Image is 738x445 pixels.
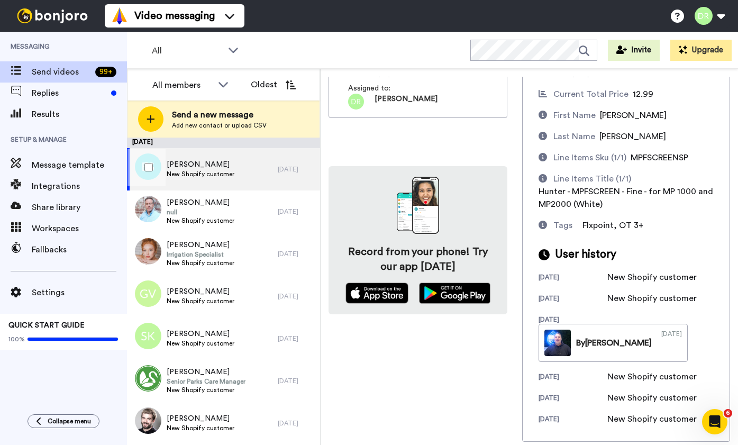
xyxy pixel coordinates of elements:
div: New Shopify customer [607,292,697,305]
span: Collapse menu [48,417,91,425]
span: [PERSON_NAME] [167,159,234,170]
div: [DATE] [539,373,607,383]
button: Invite [608,40,660,61]
span: All [152,44,223,57]
span: Send videos [32,66,91,78]
h4: Record from your phone! Try our app [DATE] [339,244,497,274]
span: New Shopify customer [167,170,234,178]
span: Integrations [32,180,127,193]
span: User history [555,247,616,262]
button: Oldest [243,74,304,95]
div: [DATE] [278,207,315,216]
span: New Shopify customer [167,339,234,348]
div: [DATE] [539,273,607,284]
div: By [PERSON_NAME] [576,337,652,349]
span: [PERSON_NAME] [167,197,234,208]
img: gv.png [135,280,161,307]
span: Hunter - MPFSCREEN - Fine - for MP 1000 and MP2000 (White) [539,187,713,208]
div: First Name [553,109,596,122]
div: Line Items Title (1/1) [553,172,631,185]
span: Message template [32,159,127,171]
div: [DATE] [278,250,315,258]
iframe: Intercom live chat [702,409,727,434]
img: playstore [419,283,490,304]
span: Video messaging [134,8,215,23]
span: [PERSON_NAME] [167,367,245,377]
img: b0e72b22-ee2a-479a-9777-23ba4c5a789f.jpg [135,196,161,222]
img: appstore [345,283,408,304]
img: 04ba184c-5ad0-48d7-a2fd-e7b0f856c44d.jpg [135,407,161,434]
span: [PERSON_NAME] [167,413,234,424]
span: [PERSON_NAME] [167,286,234,297]
span: MPFSCREENSP [631,153,688,162]
div: Last Name [553,130,595,143]
div: [DATE] [539,315,607,324]
img: bj-logo-header-white.svg [13,8,92,23]
span: [PERSON_NAME] [167,240,234,250]
img: vm-color.svg [111,7,128,24]
span: Irrigation Specialist [167,250,234,259]
button: Collapse menu [28,414,99,428]
span: [PERSON_NAME] [599,132,666,141]
div: [DATE] [539,394,607,404]
span: 100% [8,335,25,343]
span: Fallbacks [32,243,127,256]
div: [DATE] [278,165,315,174]
span: Results [32,108,127,121]
button: Upgrade [670,40,732,61]
img: dr.png [348,94,364,110]
div: [DATE] [278,419,315,428]
div: New Shopify customer [607,271,697,284]
div: 99 + [95,67,116,77]
a: By[PERSON_NAME][DATE] [539,324,688,362]
span: New Shopify customer [167,259,234,267]
span: New Shopify customer [167,216,234,225]
span: null [167,208,234,216]
div: [DATE] [278,334,315,343]
div: New Shopify customer [607,392,697,404]
span: Send a new message [172,108,267,121]
div: [DATE] [278,292,315,301]
span: 12.99 [633,90,653,98]
span: Senior Parks Care Manager [167,377,245,386]
div: [DATE] [278,377,315,385]
span: 6 [724,409,732,417]
div: Line Items Sku (1/1) [553,151,626,164]
div: [DATE] [661,330,682,356]
span: Add new contact or upload CSV [172,121,267,130]
span: Workspaces [32,222,127,235]
div: Current Total Price [553,88,628,101]
div: New Shopify customer [607,413,697,425]
span: [PERSON_NAME] [167,329,234,339]
span: New Shopify customer [167,297,234,305]
div: [DATE] [539,294,607,305]
span: New Shopify customer [167,424,234,432]
span: [PERSON_NAME] [375,94,438,110]
img: 1e2a6d2a-f810-4168-ad1c-8f8579b4efef.jpg [135,365,161,392]
img: sk.png [135,323,161,349]
div: [DATE] [127,138,320,148]
div: All members [152,79,213,92]
span: Settings [32,286,127,299]
div: New Shopify customer [607,370,697,383]
div: [DATE] [539,415,607,425]
img: b15dafdd-e932-41cb-adce-3b2a34feddba.jpg [135,238,161,265]
span: Assigned to: [348,83,422,94]
div: Tags [553,219,572,232]
span: New Shopify customer [167,386,245,394]
span: [PERSON_NAME] [600,111,667,120]
img: download [397,177,439,234]
img: 588d4ca1-9f43-4b38-8ec6-203912686c57-thumb.jpg [544,330,571,356]
span: Replies [32,87,107,99]
span: QUICK START GUIDE [8,322,85,329]
span: Flxpoint, OT 3+ [582,221,643,230]
span: Share library [32,201,127,214]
